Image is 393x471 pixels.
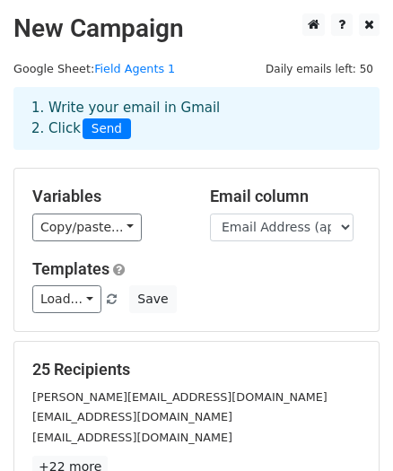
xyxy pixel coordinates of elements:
h2: New Campaign [13,13,380,44]
div: 1. Write your email in Gmail 2. Click [18,98,375,139]
button: Save [129,285,176,313]
small: [EMAIL_ADDRESS][DOMAIN_NAME] [32,431,232,444]
small: [EMAIL_ADDRESS][DOMAIN_NAME] [32,410,232,423]
a: Field Agents 1 [94,62,175,75]
a: Daily emails left: 50 [259,62,380,75]
small: Google Sheet: [13,62,175,75]
a: Copy/paste... [32,214,142,241]
h5: 25 Recipients [32,360,361,379]
span: Daily emails left: 50 [259,59,380,79]
a: Load... [32,285,101,313]
span: Send [83,118,131,140]
iframe: Chat Widget [303,385,393,471]
h5: Variables [32,187,183,206]
h5: Email column [210,187,361,206]
a: Templates [32,259,109,278]
small: [PERSON_NAME][EMAIL_ADDRESS][DOMAIN_NAME] [32,390,327,404]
